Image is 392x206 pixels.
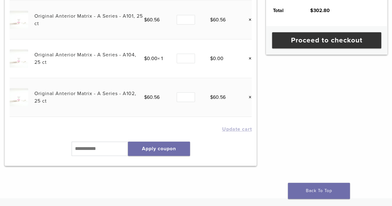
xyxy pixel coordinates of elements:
[244,55,252,63] a: Remove this item
[310,7,330,14] bdi: 302.80
[144,94,159,100] bdi: 60.56
[144,55,157,62] bdi: 0.00
[210,17,213,23] span: $
[210,17,226,23] bdi: 60.56
[244,16,252,24] a: Remove this item
[222,127,252,132] button: Update cart
[144,55,147,62] span: $
[144,94,147,100] span: $
[128,142,190,156] button: Apply coupon
[144,17,159,23] bdi: 60.56
[210,94,226,100] bdi: 60.56
[266,2,303,19] th: Total
[210,55,213,62] span: $
[210,94,213,100] span: $
[144,17,147,23] span: $
[34,90,136,104] a: Original Anterior Matrix - A Series - A102, 25 ct
[34,13,143,27] a: Original Anterior Matrix - A Series - A101, 25 ct
[34,52,136,65] a: Original Anterior Matrix - A Series - A104, 25 ct
[288,183,350,199] a: Back To Top
[244,93,252,101] a: Remove this item
[272,32,381,48] a: Proceed to checkout
[10,88,28,106] img: Original Anterior Matrix - A Series - A102, 25 ct
[10,11,28,29] img: Original Anterior Matrix - A Series - A101, 25 ct
[210,55,223,62] bdi: 0.00
[310,7,313,14] span: $
[10,49,28,68] img: Original Anterior Matrix - A Series - A104, 25 ct
[144,55,162,62] span: × 1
